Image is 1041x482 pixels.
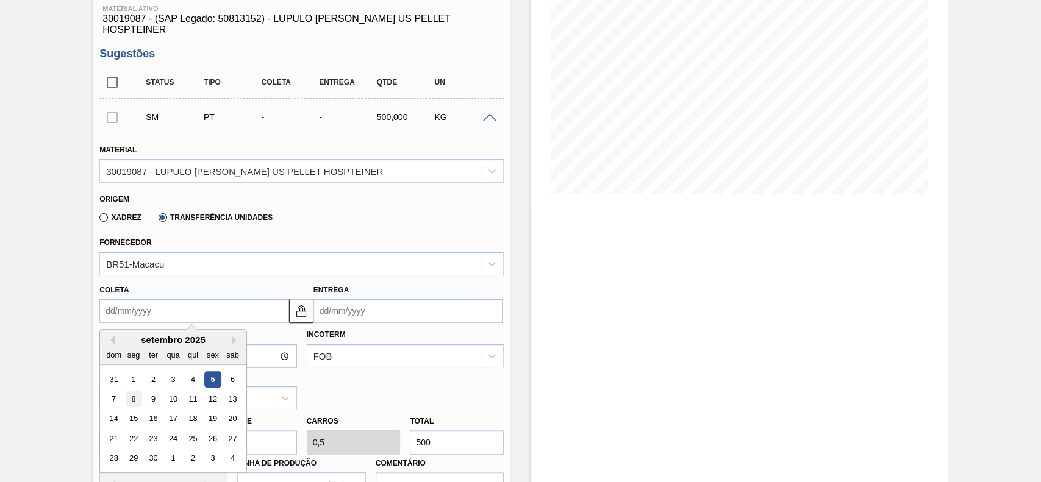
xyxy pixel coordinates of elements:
button: locked [289,299,313,323]
div: sex [205,347,221,363]
div: Choose quarta-feira, 10 de setembro de 2025 [165,391,182,407]
input: dd/mm/yyyy [99,299,288,323]
div: Choose terça-feira, 23 de setembro de 2025 [145,430,162,447]
div: Status [143,78,206,87]
div: Choose sábado, 6 de setembro de 2025 [224,371,241,388]
div: ter [145,347,162,363]
div: sab [224,347,241,363]
span: Material ativo [102,5,501,12]
label: Total [410,417,434,425]
div: Choose sábado, 13 de setembro de 2025 [224,391,241,407]
div: FOB [313,351,332,361]
div: month 2025-09 [104,369,243,468]
div: Choose segunda-feira, 22 de setembro de 2025 [126,430,142,447]
div: Pedido de Transferência [201,112,264,122]
div: Choose domingo, 31 de agosto de 2025 [106,371,122,388]
div: - [316,112,379,122]
div: dom [106,347,122,363]
div: Choose sexta-feira, 3 de outubro de 2025 [205,450,221,467]
div: Entrega [316,78,379,87]
label: Carros [307,417,338,425]
div: Sugestão Manual [143,112,206,122]
div: Tipo [201,78,264,87]
div: Choose quarta-feira, 24 de setembro de 2025 [165,430,182,447]
div: Choose sexta-feira, 5 de setembro de 2025 [205,371,221,388]
label: Comentário [376,455,504,472]
label: Transferência Unidades [159,213,273,222]
div: Choose domingo, 28 de setembro de 2025 [106,450,122,467]
div: Choose segunda-feira, 29 de setembro de 2025 [126,450,142,467]
div: qui [185,347,201,363]
div: Choose sexta-feira, 26 de setembro de 2025 [205,430,221,447]
div: KG [431,112,495,122]
div: 500,000 [374,112,437,122]
div: Choose terça-feira, 16 de setembro de 2025 [145,411,162,427]
div: Choose sábado, 27 de setembro de 2025 [224,430,241,447]
label: Xadrez [99,213,141,222]
div: Choose sexta-feira, 19 de setembro de 2025 [205,411,221,427]
span: 30019087 - (SAP Legado: 50813152) - LUPULO [PERSON_NAME] US PELLET HOSPTEINER [102,13,501,35]
button: Previous Month [106,336,115,344]
div: Choose quinta-feira, 11 de setembro de 2025 [185,391,201,407]
div: Choose domingo, 7 de setembro de 2025 [106,391,122,407]
div: Choose terça-feira, 9 de setembro de 2025 [145,391,162,407]
div: Choose quinta-feira, 4 de setembro de 2025 [185,371,201,388]
div: Choose sábado, 20 de setembro de 2025 [224,411,241,427]
div: Choose quarta-feira, 3 de setembro de 2025 [165,371,182,388]
div: Choose quarta-feira, 1 de outubro de 2025 [165,450,182,467]
div: Choose quinta-feira, 18 de setembro de 2025 [185,411,201,427]
label: Linha de Produção [237,459,317,467]
div: Choose terça-feira, 2 de setembro de 2025 [145,371,162,388]
button: Next Month [232,336,240,344]
img: locked [294,303,309,318]
div: 30019087 - LUPULO [PERSON_NAME] US PELLET HOSPTEINER [106,166,383,176]
div: UN [431,78,495,87]
div: Choose quinta-feira, 25 de setembro de 2025 [185,430,201,447]
div: BR51-Macacu [106,258,164,269]
label: Origem [99,195,129,204]
label: Coleta [99,286,129,294]
input: dd/mm/yyyy [313,299,503,323]
label: Entrega [313,286,349,294]
div: Choose sexta-feira, 12 de setembro de 2025 [205,391,221,407]
div: setembro 2025 [100,335,246,345]
div: qua [165,347,182,363]
div: Choose segunda-feira, 8 de setembro de 2025 [126,391,142,407]
div: Choose quinta-feira, 2 de outubro de 2025 [185,450,201,467]
div: Choose quarta-feira, 17 de setembro de 2025 [165,411,182,427]
div: seg [126,347,142,363]
h3: Sugestões [99,48,504,60]
div: Choose segunda-feira, 15 de setembro de 2025 [126,411,142,427]
label: Incoterm [307,330,346,339]
label: Fornecedor [99,238,151,247]
div: Choose domingo, 21 de setembro de 2025 [106,430,122,447]
div: Qtde [374,78,437,87]
div: Coleta [258,78,321,87]
div: Choose segunda-feira, 1 de setembro de 2025 [126,371,142,388]
div: Choose sábado, 4 de outubro de 2025 [224,450,241,467]
div: Choose domingo, 14 de setembro de 2025 [106,411,122,427]
div: - [258,112,321,122]
label: Hora Entrega [99,326,296,344]
label: Material [99,146,137,154]
div: Choose terça-feira, 30 de setembro de 2025 [145,450,162,467]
